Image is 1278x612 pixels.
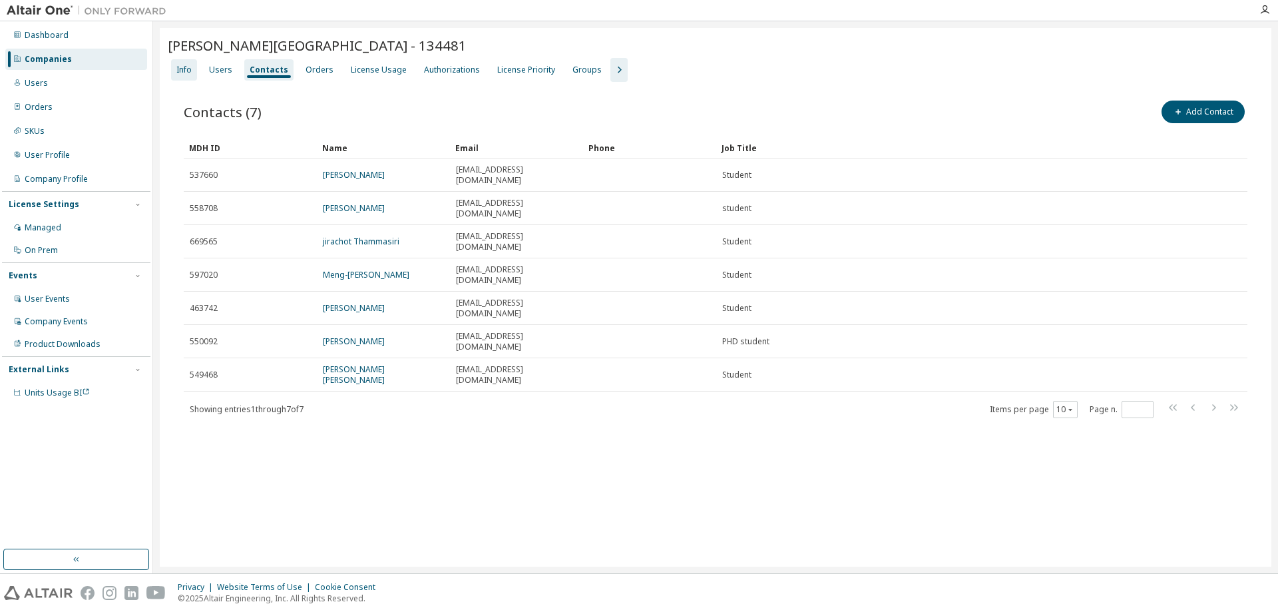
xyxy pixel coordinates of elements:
[190,270,218,280] span: 597020
[25,54,72,65] div: Companies
[322,137,445,158] div: Name
[25,245,58,256] div: On Prem
[1090,401,1154,418] span: Page n.
[190,336,218,347] span: 550092
[455,137,578,158] div: Email
[9,364,69,375] div: External Links
[190,170,218,180] span: 537660
[146,586,166,600] img: youtube.svg
[722,336,769,347] span: PHD student
[323,202,385,214] a: [PERSON_NAME]
[9,199,79,210] div: License Settings
[190,303,218,314] span: 463742
[250,65,288,75] div: Contacts
[25,174,88,184] div: Company Profile
[722,303,751,314] span: Student
[176,65,192,75] div: Info
[25,222,61,233] div: Managed
[103,586,116,600] img: instagram.svg
[722,137,1189,158] div: Job Title
[497,65,555,75] div: License Priority
[323,302,385,314] a: [PERSON_NAME]
[1162,101,1245,123] button: Add Contact
[351,65,407,75] div: License Usage
[217,582,315,593] div: Website Terms of Use
[722,203,751,214] span: student
[456,231,577,252] span: [EMAIL_ADDRESS][DOMAIN_NAME]
[990,401,1078,418] span: Items per page
[190,203,218,214] span: 558708
[190,370,218,380] span: 549468
[456,298,577,319] span: [EMAIL_ADDRESS][DOMAIN_NAME]
[25,126,45,137] div: SKUs
[81,586,95,600] img: facebook.svg
[7,4,173,17] img: Altair One
[323,269,409,280] a: Meng-[PERSON_NAME]
[25,102,53,113] div: Orders
[722,370,751,380] span: Student
[323,169,385,180] a: [PERSON_NAME]
[315,582,383,593] div: Cookie Consent
[424,65,480,75] div: Authorizations
[25,30,69,41] div: Dashboard
[588,137,711,158] div: Phone
[572,65,602,75] div: Groups
[456,364,577,386] span: [EMAIL_ADDRESS][DOMAIN_NAME]
[456,264,577,286] span: [EMAIL_ADDRESS][DOMAIN_NAME]
[4,586,73,600] img: altair_logo.svg
[124,586,138,600] img: linkedin.svg
[168,36,467,55] span: [PERSON_NAME][GEOGRAPHIC_DATA] - 134481
[456,331,577,352] span: [EMAIL_ADDRESS][DOMAIN_NAME]
[306,65,333,75] div: Orders
[323,364,385,386] a: [PERSON_NAME] [PERSON_NAME]
[25,316,88,327] div: Company Events
[178,593,383,604] p: © 2025 Altair Engineering, Inc. All Rights Reserved.
[323,336,385,347] a: [PERSON_NAME]
[456,198,577,219] span: [EMAIL_ADDRESS][DOMAIN_NAME]
[323,236,399,247] a: jirachot Thammasiri
[1056,404,1074,415] button: 10
[184,103,262,121] span: Contacts (7)
[9,270,37,281] div: Events
[190,404,304,415] span: Showing entries 1 through 7 of 7
[25,294,70,304] div: User Events
[178,582,217,593] div: Privacy
[722,236,751,247] span: Student
[25,339,101,350] div: Product Downloads
[722,170,751,180] span: Student
[190,236,218,247] span: 669565
[25,78,48,89] div: Users
[25,150,70,160] div: User Profile
[456,164,577,186] span: [EMAIL_ADDRESS][DOMAIN_NAME]
[189,137,312,158] div: MDH ID
[209,65,232,75] div: Users
[25,387,90,398] span: Units Usage BI
[722,270,751,280] span: Student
